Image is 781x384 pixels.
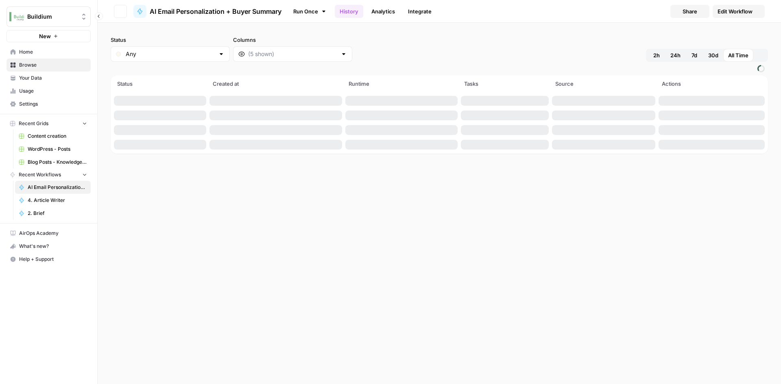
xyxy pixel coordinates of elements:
[403,5,436,18] a: Integrate
[208,76,344,93] th: Created at
[28,145,87,153] span: WordPress - Posts
[15,194,91,207] a: 4. Article Writer
[28,184,87,191] span: AI Email Personalization + Buyer Summary
[248,50,337,58] input: (5 shown)
[665,49,685,62] button: 24h
[7,30,91,42] button: New
[550,76,657,93] th: Source
[692,51,697,59] span: 7d
[648,49,665,62] button: 2h
[15,207,91,220] a: 2. Brief
[133,5,281,18] a: AI Email Personalization + Buyer Summary
[7,46,91,59] a: Home
[703,49,723,62] button: 30d
[459,76,550,93] th: Tasks
[653,51,660,59] span: 2h
[657,76,766,93] th: Actions
[19,100,87,108] span: Settings
[367,5,400,18] a: Analytics
[7,85,91,98] a: Usage
[344,76,459,93] th: Runtime
[7,72,91,85] a: Your Data
[7,253,91,266] button: Help + Support
[126,50,215,58] input: Any
[28,158,87,166] span: Blog Posts - Knowledge Base.csv
[19,120,48,127] span: Recent Grids
[713,5,765,18] a: Edit Workflow
[7,59,91,72] a: Browse
[19,256,87,263] span: Help + Support
[19,171,61,178] span: Recent Workflows
[7,169,91,181] button: Recent Workflows
[335,5,363,18] a: History
[19,74,87,82] span: Your Data
[28,210,87,217] span: 2. Brief
[708,51,718,59] span: 30d
[7,7,91,27] button: Workspace: Buildium
[15,130,91,143] a: Content creation
[15,143,91,156] a: WordPress - Posts
[7,227,91,240] a: AirOps Academy
[670,5,709,18] button: Share
[15,181,91,194] a: AI Email Personalization + Buyer Summary
[728,51,748,59] span: All Time
[28,132,87,140] span: Content creation
[39,32,51,40] span: New
[9,9,24,24] img: Buildium Logo
[15,156,91,169] a: Blog Posts - Knowledge Base.csv
[112,76,208,93] th: Status
[19,230,87,237] span: AirOps Academy
[7,117,91,130] button: Recent Grids
[685,49,703,62] button: 7d
[288,4,332,18] a: Run Once
[7,240,90,252] div: What's new?
[19,87,87,95] span: Usage
[718,7,753,15] span: Edit Workflow
[111,36,230,44] label: Status
[28,197,87,204] span: 4. Article Writer
[7,98,91,111] a: Settings
[150,7,281,16] span: AI Email Personalization + Buyer Summary
[27,13,76,21] span: Buildium
[19,61,87,69] span: Browse
[7,240,91,253] button: What's new?
[683,7,697,15] span: Share
[233,36,352,44] label: Columns
[670,51,681,59] span: 24h
[19,48,87,56] span: Home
